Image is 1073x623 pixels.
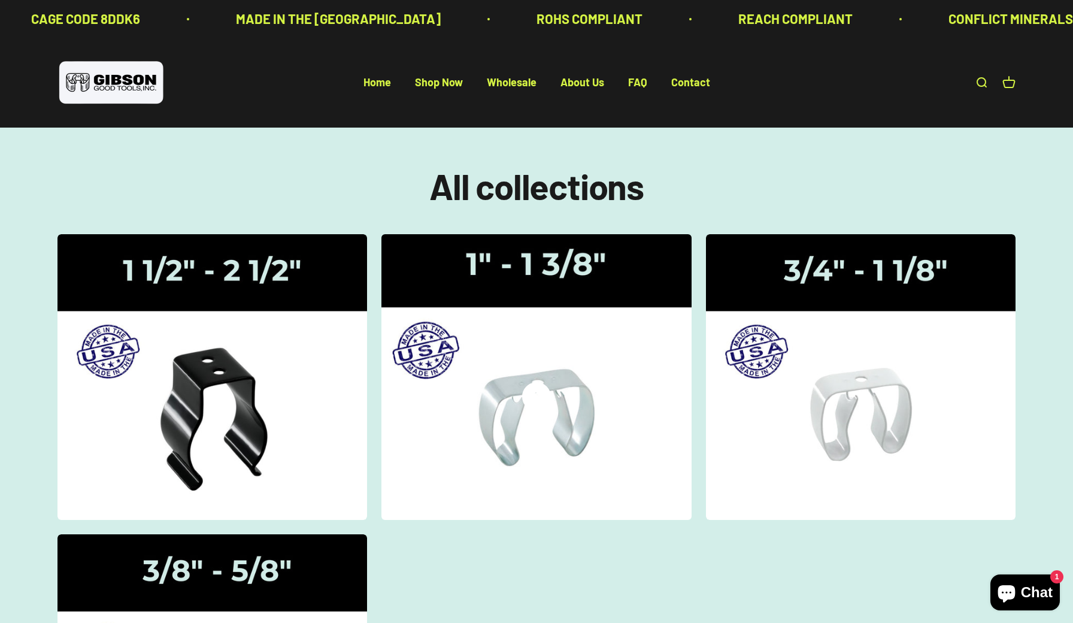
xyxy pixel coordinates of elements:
[363,76,391,89] a: Home
[706,234,1016,521] img: Gripper Clips | 3/4" - 1 1/8"
[236,8,441,29] p: MADE IN THE [GEOGRAPHIC_DATA]
[31,8,140,29] p: CAGE CODE 8DDK6
[671,76,710,89] a: Contact
[536,8,642,29] p: ROHS COMPLIANT
[987,574,1063,613] inbox-online-store-chat: Shopify online store chat
[372,225,701,528] img: Gripper Clips | 1" - 1 3/8"
[57,166,1016,205] h1: All collections
[738,8,853,29] p: REACH COMPLIANT
[381,234,691,521] a: Gripper Clips | 1" - 1 3/8"
[415,76,463,89] a: Shop Now
[57,234,367,521] img: Gibson gripper clips one and a half inch to two and a half inches
[487,76,536,89] a: Wholesale
[628,76,647,89] a: FAQ
[560,76,604,89] a: About Us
